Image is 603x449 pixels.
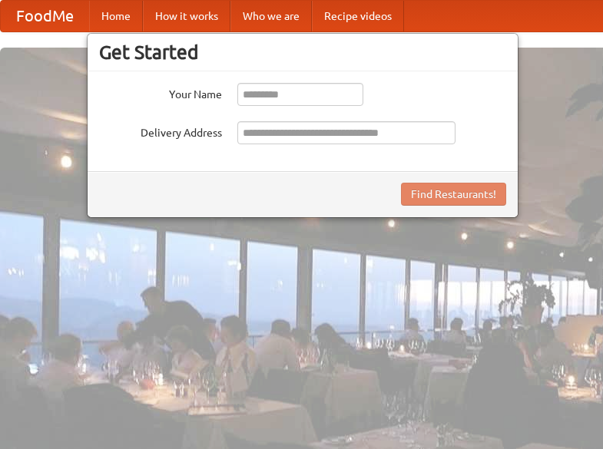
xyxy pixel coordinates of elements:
[230,1,312,31] a: Who we are
[89,1,143,31] a: Home
[99,41,506,64] h3: Get Started
[143,1,230,31] a: How it works
[99,121,222,140] label: Delivery Address
[1,1,89,31] a: FoodMe
[401,183,506,206] button: Find Restaurants!
[312,1,404,31] a: Recipe videos
[99,83,222,102] label: Your Name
